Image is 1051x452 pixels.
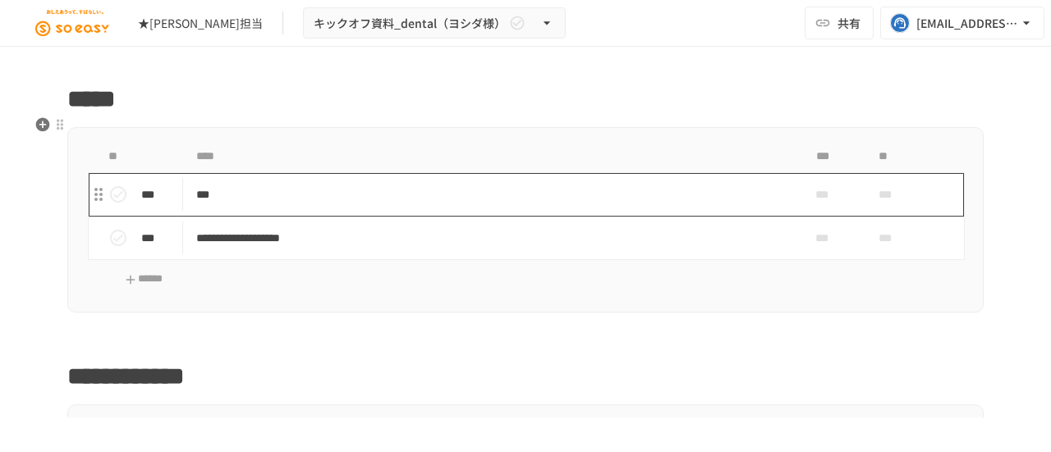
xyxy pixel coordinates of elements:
button: status [102,178,135,211]
table: task table [88,141,965,260]
button: status [102,221,135,254]
span: キックオフ資料_dental（ヨシダ様） [314,13,506,34]
div: ★[PERSON_NAME]担当 [138,15,263,32]
img: JEGjsIKIkXC9kHzRN7titGGb0UF19Vi83cQ0mCQ5DuX [20,10,125,36]
button: 共有 [805,7,874,39]
button: キックオフ資料_dental（ヨシダ様） [303,7,566,39]
button: [EMAIL_ADDRESS][DOMAIN_NAME] [880,7,1044,39]
span: 共有 [838,14,861,32]
div: [EMAIL_ADDRESS][DOMAIN_NAME] [916,13,1018,34]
